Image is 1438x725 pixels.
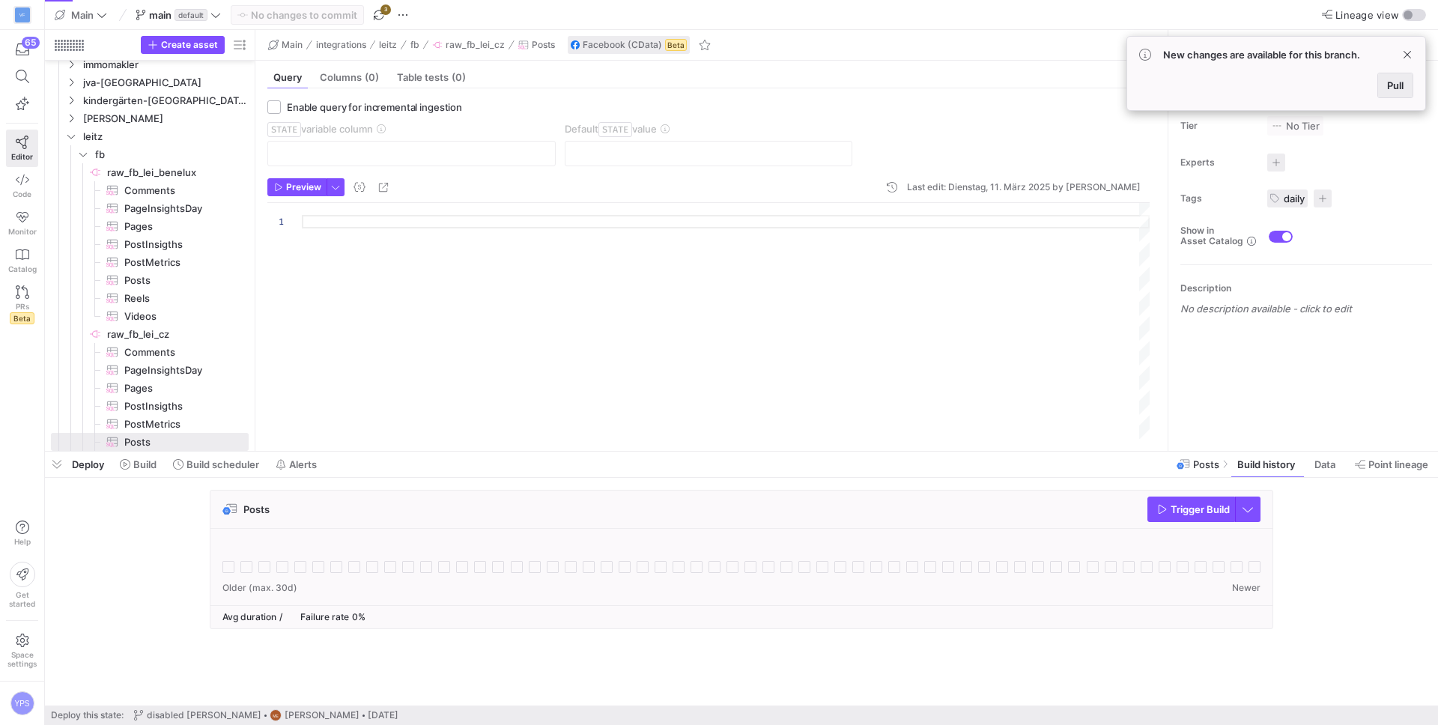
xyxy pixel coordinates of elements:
span: Main [282,40,303,50]
span: fb [95,146,246,163]
a: Catalog [6,242,38,279]
a: Videos​​​​​​​​​ [51,307,249,325]
a: raw_fb_lei_benelux​​​​​​​​ [51,163,249,181]
div: Press SPACE to select this row. [51,235,249,253]
span: / [279,611,282,622]
div: Press SPACE to select this row. [51,217,249,235]
span: Failure rate [300,611,349,622]
a: Comments​​​​​​​​​ [51,343,249,361]
span: [DATE] [368,710,398,721]
div: Press SPACE to select this row. [51,307,249,325]
span: Older (max. 30d) [222,583,297,593]
span: raw_fb_lei_cz​​​​​​​​ [107,326,246,343]
span: Tags [1180,193,1255,204]
img: No tier [1271,120,1283,132]
button: Data [1308,452,1345,477]
a: VF [6,2,38,28]
div: Press SPACE to select this row. [51,127,249,145]
button: Posts [515,36,559,54]
span: Catalog [8,264,37,273]
div: Press SPACE to select this row. [51,199,249,217]
span: STATE [267,122,301,137]
span: Posts [532,40,555,50]
button: YPS [6,688,38,719]
span: No Tier [1271,120,1320,132]
span: Enable query for incremental ingestion [287,101,462,113]
button: Help [6,514,38,553]
a: Posts​​​​​​​​​ [51,433,249,451]
button: Main [51,5,111,25]
a: PostMetrics​​​​​​​​​ [51,253,249,271]
span: Deploy [72,458,104,470]
a: PostInsigths​​​​​​​​​ [51,397,249,415]
span: PostInsigths​​​​​​​​​ [124,398,231,415]
button: disabled [PERSON_NAME]ME[PERSON_NAME][DATE] [130,706,402,725]
span: daily [1284,192,1305,204]
span: Posts​​​​​​​​​ [124,272,231,289]
div: Press SPACE to select this row. [51,325,249,343]
span: kindergärten-[GEOGRAPHIC_DATA] [83,92,246,109]
span: raw_fb_lei_cz [446,40,505,50]
span: PostMetrics​​​​​​​​​ [124,416,231,433]
span: Beta [665,39,687,51]
div: Press SPACE to select this row. [51,181,249,199]
span: Monitor [8,227,37,236]
span: Comments​​​​​​​​​ [124,182,231,199]
span: Pages​​​​​​​​​ [124,218,231,235]
a: raw_fb_lei_cz​​​​​​​​ [51,325,249,343]
button: 65 [6,36,38,63]
a: PostInsigths​​​​​​​​​ [51,235,249,253]
span: Help [13,537,31,546]
span: Tier [1180,121,1255,131]
span: Avg duration [222,611,276,622]
span: leitz [83,128,246,145]
button: Preview [267,178,327,196]
button: Create asset [141,36,225,54]
button: raw_fb_lei_cz [428,36,509,54]
a: Posts​​​​​​​​​ [51,271,249,289]
div: Press SPACE to select this row. [51,379,249,397]
span: leitz [379,40,397,50]
button: Build scheduler [166,452,266,477]
span: Point lineage [1368,458,1428,470]
span: Query [273,73,302,82]
div: Last edit: Dienstag, 11. März 2025 by [PERSON_NAME] [907,182,1141,192]
button: Build history [1231,452,1305,477]
span: Preview [286,182,321,192]
span: Deploy this state: [51,710,124,721]
button: No tierNo Tier [1267,116,1323,136]
span: STATE [598,122,632,137]
span: Data [1314,458,1335,470]
a: PageInsightsDay​​​​​​​​​ [51,361,249,379]
span: immomakler [83,56,246,73]
span: Posts [243,503,270,515]
span: Newer [1232,583,1260,593]
div: Press SPACE to select this row. [51,109,249,127]
span: (0) [452,73,466,82]
span: Pull [1387,79,1404,91]
span: Create asset [161,40,218,50]
span: Code [13,189,31,198]
a: Pages​​​​​​​​​ [51,379,249,397]
div: Press SPACE to select this row. [51,397,249,415]
a: Code [6,167,38,204]
span: Experts [1180,157,1255,168]
div: Press SPACE to select this row. [51,73,249,91]
div: Press SPACE to select this row. [51,145,249,163]
span: Editor [11,152,33,161]
span: PageInsightsDay​​​​​​​​​ [124,362,231,379]
span: New changes are available for this branch. [1163,49,1360,61]
span: Get started [9,590,35,608]
p: No description available - click to edit [1180,303,1432,315]
span: Main [71,9,94,21]
a: PRsBeta [6,279,38,330]
span: Comments​​​​​​​​​ [124,344,231,361]
a: PostMetrics​​​​​​​​​ [51,415,249,433]
div: YPS [10,691,34,715]
div: 1 [267,215,284,228]
span: PostMetrics​​​​​​​​​ [124,254,231,271]
div: Press SPACE to select this row. [51,289,249,307]
div: Press SPACE to select this row. [51,253,249,271]
span: variable column [267,123,373,135]
a: Comments​​​​​​​​​ [51,181,249,199]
